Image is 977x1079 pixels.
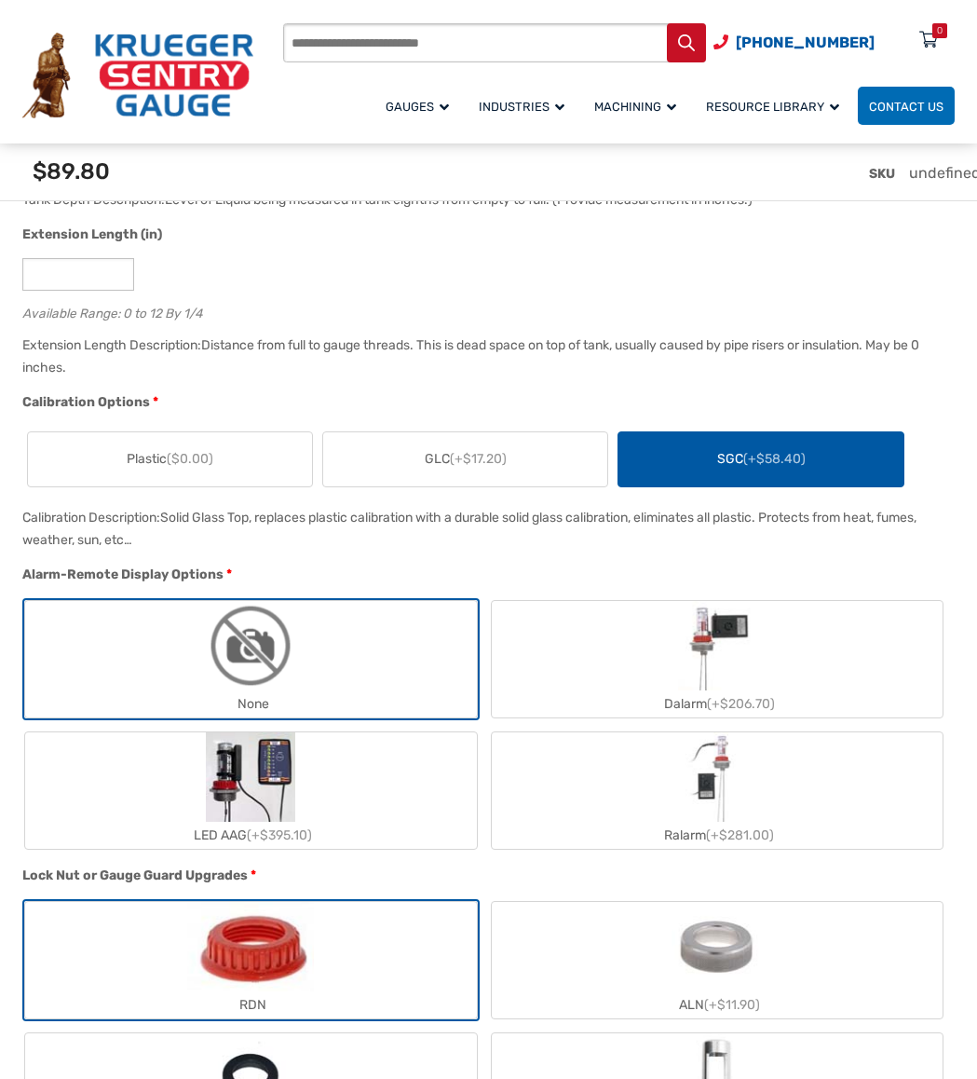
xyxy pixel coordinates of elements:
[153,392,158,412] abbr: required
[251,866,256,885] abbr: required
[695,84,858,128] a: Resource Library
[736,34,875,51] span: [PHONE_NUMBER]
[247,827,312,843] span: (+$395.10)
[492,822,943,849] div: Ralarm
[386,100,449,114] span: Gauges
[22,510,160,526] span: Calibration Description:
[22,302,945,320] div: Available Range: 0 to 12 By 1/4
[25,732,477,849] label: LED AAG
[25,822,477,849] div: LED AAG
[594,100,676,114] span: Machining
[25,902,477,1018] label: RDN
[717,449,806,469] span: SGC
[22,337,919,376] div: Distance from full to gauge threads. This is dead space on top of tank, usually caused by pipe ri...
[22,33,253,118] img: Krueger Sentry Gauge
[25,690,477,717] div: None
[25,991,477,1018] div: RDN
[167,451,213,467] span: ($0.00)
[22,510,916,548] div: Solid Glass Top, replaces plastic calibration with a durable solid glass calibration, eliminates ...
[713,31,875,54] a: Phone Number (920) 434-8860
[22,567,224,582] span: Alarm-Remote Display Options
[704,997,760,1013] span: (+$11.90)
[707,696,775,712] span: (+$206.70)
[706,827,774,843] span: (+$281.00)
[22,394,150,410] span: Calibration Options
[858,87,955,125] a: Contact Us
[25,601,477,717] label: None
[583,84,695,128] a: Machining
[743,451,806,467] span: (+$58.40)
[492,690,943,717] div: Dalarm
[450,451,507,467] span: (+$17.20)
[869,100,943,114] span: Contact Us
[374,84,468,128] a: Gauges
[22,337,201,353] span: Extension Length Description:
[479,100,564,114] span: Industries
[468,84,583,128] a: Industries
[492,902,943,1018] label: ALN
[492,601,943,717] label: Dalarm
[869,166,895,182] span: SKU
[425,449,507,469] span: GLC
[22,867,248,883] span: Lock Nut or Gauge Guard Upgrades
[22,226,162,242] span: Extension Length (in)
[127,449,213,469] span: Plastic
[706,100,839,114] span: Resource Library
[226,565,232,584] abbr: required
[492,732,943,849] label: Ralarm
[492,991,943,1018] div: ALN
[937,23,943,38] div: 0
